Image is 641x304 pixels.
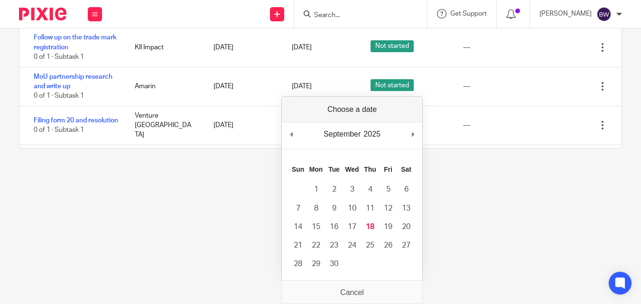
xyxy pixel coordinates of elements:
a: Filing form 20 and resolution [34,117,118,124]
span: 0 of 1 · Subtask 1 [34,127,84,133]
div: Venture [GEOGRAPHIC_DATA] [125,106,204,145]
div: [DATE] [204,77,283,96]
button: 2 [325,180,343,199]
span: [DATE] [292,83,312,90]
button: 3 [343,180,361,199]
button: 5 [379,180,397,199]
p: [PERSON_NAME] [539,9,592,18]
button: 21 [289,236,307,255]
abbr: Sunday [292,166,304,173]
span: [DATE] [292,44,312,51]
button: 14 [289,218,307,236]
div: 2025 [362,127,382,141]
img: Pixie [19,8,66,20]
input: Search [313,11,399,20]
div: September [322,127,362,141]
button: 22 [307,236,325,255]
button: 10 [343,199,361,218]
div: [DATE] [204,116,283,135]
button: 23 [325,236,343,255]
span: 0 of 1 · Subtask 1 [34,54,84,60]
button: 25 [361,236,379,255]
button: 17 [343,218,361,236]
button: 26 [379,236,397,255]
a: Follow up on the trade mark registration [34,34,117,50]
abbr: Saturday [401,166,411,173]
button: 29 [307,255,325,273]
button: 15 [307,218,325,236]
button: 7 [289,199,307,218]
button: 8 [307,199,325,218]
button: 18 [361,218,379,236]
abbr: Monday [309,166,323,173]
abbr: Friday [384,166,392,173]
button: 11 [361,199,379,218]
button: 1 [307,180,325,199]
div: --- [463,43,470,52]
button: 27 [397,236,415,255]
button: 19 [379,218,397,236]
button: 6 [397,180,415,199]
span: Not started [371,79,414,91]
span: Not started [371,40,414,52]
abbr: Tuesday [328,166,340,173]
span: 0 of 1 · Subtask 1 [34,93,84,100]
button: 9 [325,199,343,218]
a: MoU partnership research and write up [34,74,112,90]
abbr: Thursday [364,166,376,173]
abbr: Wednesday [345,166,359,173]
div: --- [463,120,470,130]
img: svg%3E [596,7,612,22]
button: 28 [289,255,307,273]
button: 16 [325,218,343,236]
div: --- [463,82,470,91]
button: Next Month [408,127,418,141]
button: 24 [343,236,361,255]
button: 12 [379,199,397,218]
button: 4 [361,180,379,199]
div: Amarin [125,77,204,96]
div: [DATE] [204,38,283,57]
button: 30 [325,255,343,273]
div: KII Impact [125,38,204,57]
button: Previous Month [287,127,296,141]
button: 13 [397,199,415,218]
span: Get Support [450,10,487,17]
button: 20 [397,218,415,236]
